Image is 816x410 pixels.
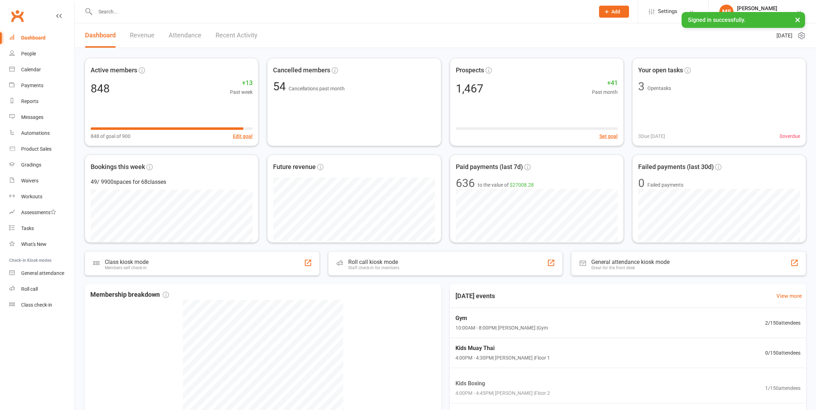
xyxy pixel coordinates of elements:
[91,177,253,187] div: 49 / 9900 spaces for 68 classes
[591,265,670,270] div: Great for the front desk
[9,265,74,281] a: General attendance kiosk mode
[658,4,677,19] span: Settings
[719,5,733,19] div: MS
[21,162,41,168] div: Gradings
[21,130,50,136] div: Automations
[455,354,550,362] span: 4:00PM - 4:30PM | [PERSON_NAME] | Floor 1
[611,9,620,14] span: Add
[765,319,800,327] span: 2 / 150 attendees
[21,178,38,183] div: Waivers
[9,157,74,173] a: Gradings
[647,85,671,91] span: Open tasks
[21,194,42,199] div: Workouts
[21,225,34,231] div: Tasks
[9,236,74,252] a: What's New
[233,132,253,140] button: Edit goal
[9,78,74,94] a: Payments
[647,181,683,189] span: Failed payments
[510,182,534,188] span: $27008.28
[289,86,345,91] span: Cancellations past month
[273,80,289,93] span: 54
[9,141,74,157] a: Product Sales
[9,46,74,62] a: People
[9,109,74,125] a: Messages
[8,7,26,25] a: Clubworx
[273,65,330,76] span: Cancelled members
[85,23,116,48] a: Dashboard
[9,125,74,141] a: Automations
[455,324,548,332] span: 10:00AM - 8:00PM | [PERSON_NAME] | Gym
[592,88,618,96] span: Past month
[456,177,475,189] div: 636
[688,17,745,23] span: Signed in successfully.
[21,286,38,292] div: Roll call
[21,146,52,152] div: Product Sales
[455,344,550,353] span: Kids Muay Thai
[21,83,43,88] div: Payments
[776,292,802,300] a: View more
[21,241,47,247] div: What's New
[455,314,548,323] span: Gym
[765,384,800,392] span: 1 / 150 attendees
[9,221,74,236] a: Tasks
[591,259,670,265] div: General attendance kiosk mode
[638,81,645,92] div: 3
[105,265,149,270] div: Members self check-in
[638,65,683,76] span: Your open tasks
[21,67,41,72] div: Calendar
[456,162,523,172] span: Paid payments (last 7d)
[348,265,399,270] div: Staff check-in for members
[638,177,645,189] div: 0
[130,23,155,48] a: Revenue
[455,389,550,397] span: 4:00PM - 4:45PM | [PERSON_NAME] | Floor 2
[169,23,201,48] a: Attendance
[105,259,149,265] div: Class kiosk mode
[21,302,52,308] div: Class check-in
[91,83,110,94] div: 848
[9,30,74,46] a: Dashboard
[737,12,796,18] div: Bujutsu Martial Arts Centre
[21,114,43,120] div: Messages
[21,35,46,41] div: Dashboard
[273,162,316,172] span: Future revenue
[9,173,74,189] a: Waivers
[230,78,253,88] span: +13
[791,12,804,27] button: ×
[592,78,618,88] span: +41
[9,297,74,313] a: Class kiosk mode
[21,210,56,215] div: Assessments
[90,290,169,300] span: Membership breakdown
[216,23,258,48] a: Recent Activity
[230,88,253,96] span: Past week
[91,162,145,172] span: Bookings this week
[599,132,618,140] button: Set goal
[478,181,534,189] span: to the value of
[9,94,74,109] a: Reports
[780,132,800,140] span: 0 overdue
[91,132,131,140] span: 848 of goal of 900
[455,379,550,388] span: Kids Boxing
[91,65,137,76] span: Active members
[21,270,64,276] div: General attendance
[93,7,590,17] input: Search...
[638,132,665,140] span: 3 Due [DATE]
[21,51,36,56] div: People
[456,65,484,76] span: Prospects
[456,83,483,94] div: 1,467
[737,5,796,12] div: [PERSON_NAME]
[765,349,800,357] span: 0 / 150 attendees
[9,189,74,205] a: Workouts
[9,205,74,221] a: Assessments
[21,98,38,104] div: Reports
[9,62,74,78] a: Calendar
[9,281,74,297] a: Roll call
[599,6,629,18] button: Add
[450,290,501,302] h3: [DATE] events
[776,31,792,40] span: [DATE]
[638,162,714,172] span: Failed payments (last 30d)
[348,259,399,265] div: Roll call kiosk mode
